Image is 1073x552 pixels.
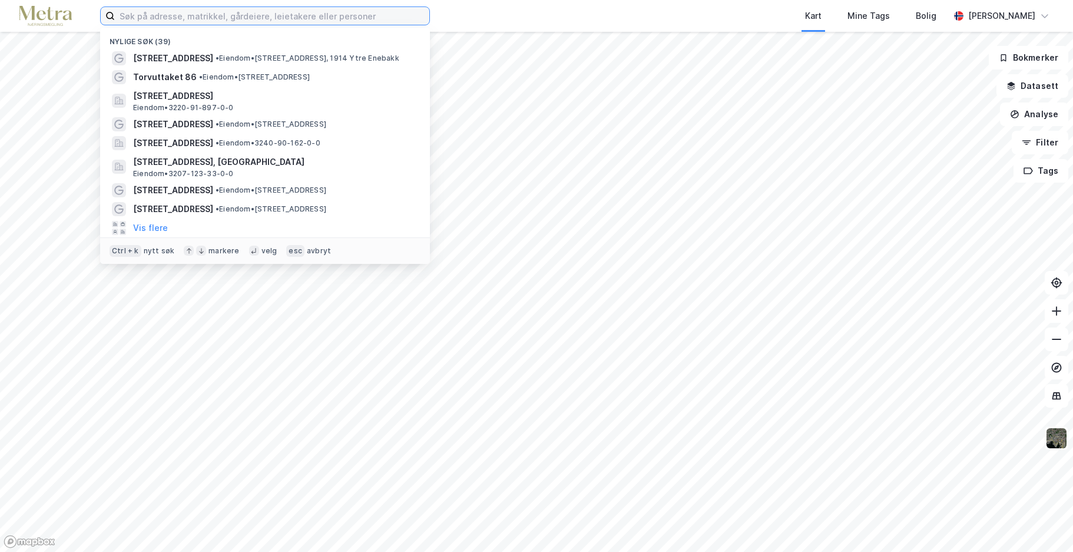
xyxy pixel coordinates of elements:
[133,103,234,113] span: Eiendom • 3220-91-897-0-0
[1014,495,1073,552] div: Kontrollprogram for chat
[307,246,331,256] div: avbryt
[216,120,326,129] span: Eiendom • [STREET_ADDRESS]
[1014,159,1068,183] button: Tags
[216,120,219,128] span: •
[4,535,55,548] a: Mapbox homepage
[286,245,304,257] div: esc
[216,186,326,195] span: Eiendom • [STREET_ADDRESS]
[133,169,234,179] span: Eiendom • 3207-123-33-0-0
[133,202,213,216] span: [STREET_ADDRESS]
[133,136,213,150] span: [STREET_ADDRESS]
[916,9,936,23] div: Bolig
[133,155,416,169] span: [STREET_ADDRESS], [GEOGRAPHIC_DATA]
[216,138,320,148] span: Eiendom • 3240-90-162-0-0
[199,72,310,82] span: Eiendom • [STREET_ADDRESS]
[1045,427,1068,449] img: 9k=
[115,7,429,25] input: Søk på adresse, matrikkel, gårdeiere, leietakere eller personer
[110,245,141,257] div: Ctrl + k
[216,186,219,194] span: •
[261,246,277,256] div: velg
[133,183,213,197] span: [STREET_ADDRESS]
[847,9,890,23] div: Mine Tags
[133,89,416,103] span: [STREET_ADDRESS]
[1014,495,1073,552] iframe: Chat Widget
[199,72,203,81] span: •
[216,54,399,63] span: Eiendom • [STREET_ADDRESS], 1914 Ytre Enebakk
[133,221,168,235] button: Vis flere
[989,46,1068,70] button: Bokmerker
[216,54,219,62] span: •
[968,9,1035,23] div: [PERSON_NAME]
[1012,131,1068,154] button: Filter
[805,9,822,23] div: Kart
[216,138,219,147] span: •
[1000,103,1068,126] button: Analyse
[19,6,72,27] img: metra-logo.256734c3b2bbffee19d4.png
[144,246,175,256] div: nytt søk
[216,204,219,213] span: •
[133,70,197,84] span: Torvuttaket 86
[133,117,213,131] span: [STREET_ADDRESS]
[216,204,326,214] span: Eiendom • [STREET_ADDRESS]
[996,74,1068,98] button: Datasett
[208,246,239,256] div: markere
[133,51,213,65] span: [STREET_ADDRESS]
[100,28,430,49] div: Nylige søk (39)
